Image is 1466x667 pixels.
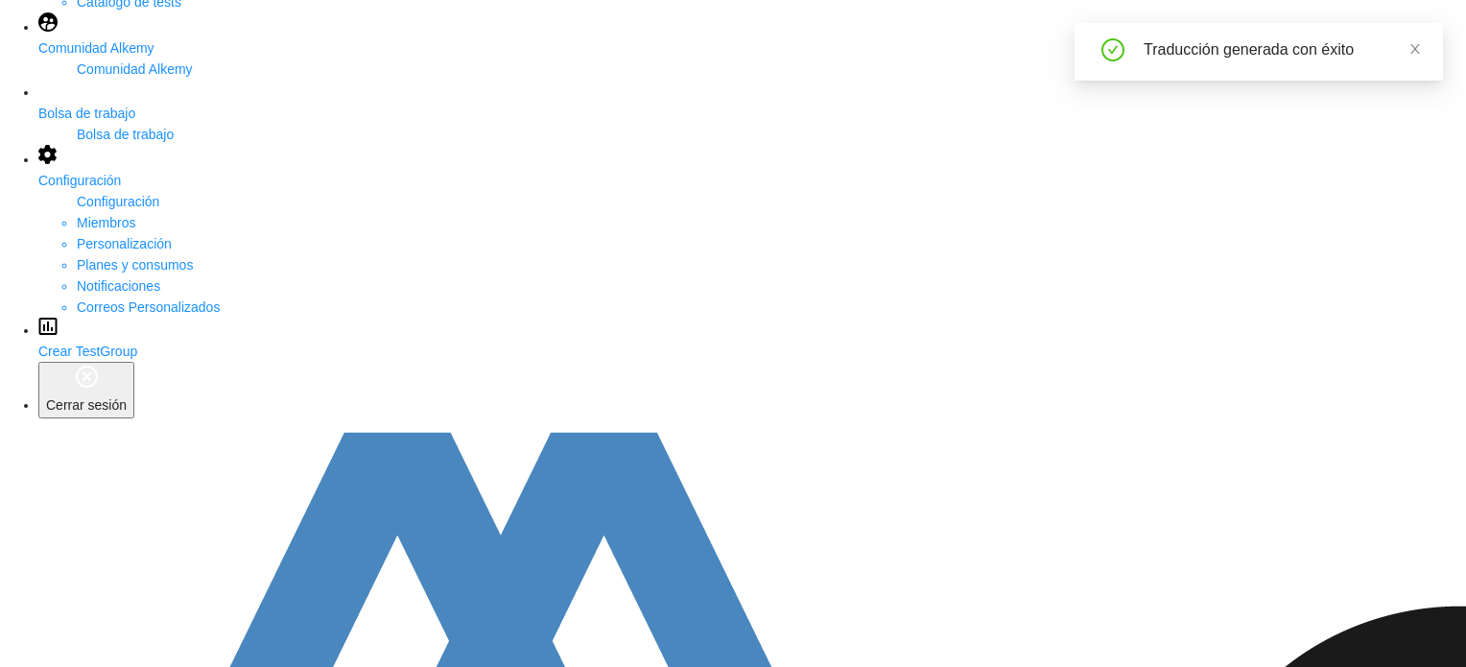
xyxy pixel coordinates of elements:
span: Comunidad Alkemy [77,61,193,77]
span: close [1408,42,1422,56]
a: Miembros [77,215,135,230]
span: Comunidad Alkemy [38,40,154,56]
span: Configuración [77,194,159,209]
button: Cerrar sesión [38,362,134,418]
span: Cerrar sesión [46,397,127,413]
a: Notificaciones [77,278,160,294]
span: Configuración [38,173,121,188]
a: Personalización [77,236,172,251]
span: check-circle [1101,38,1124,65]
a: Correos Personalizados [77,299,220,315]
div: Traducción generada con éxito [1144,38,1420,61]
span: Bolsa de trabajo [77,127,174,142]
span: Bolsa de trabajo [38,106,135,121]
a: Planes y consumos [77,257,193,273]
span: Crear TestGroup [38,344,137,359]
